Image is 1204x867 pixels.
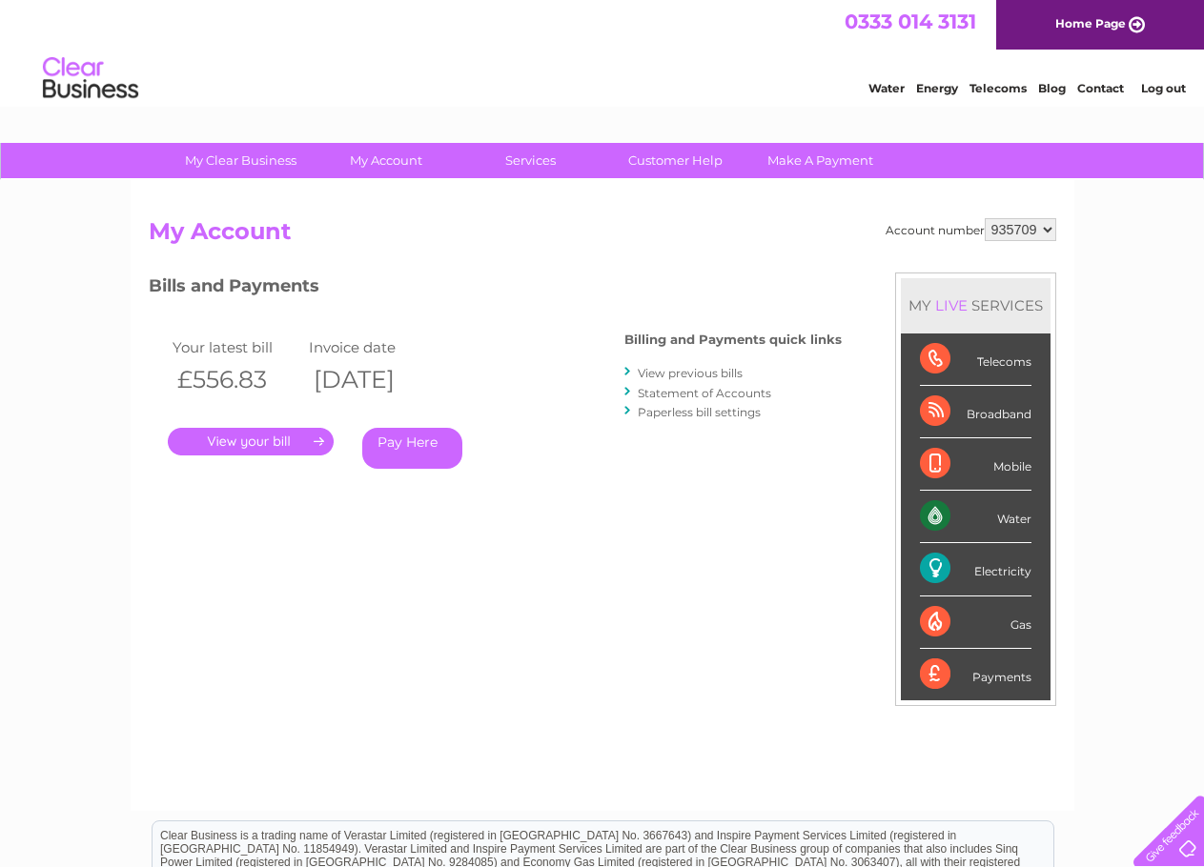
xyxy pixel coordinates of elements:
[638,386,771,400] a: Statement of Accounts
[638,405,761,419] a: Paperless bill settings
[969,81,1027,95] a: Telecoms
[597,143,754,178] a: Customer Help
[1038,81,1066,95] a: Blog
[916,81,958,95] a: Energy
[868,81,905,95] a: Water
[162,143,319,178] a: My Clear Business
[886,218,1056,241] div: Account number
[920,649,1031,700] div: Payments
[1077,81,1124,95] a: Contact
[168,428,334,455] a: .
[42,50,139,108] img: logo.png
[638,366,743,380] a: View previous bills
[307,143,464,178] a: My Account
[742,143,899,178] a: Make A Payment
[901,278,1051,333] div: MY SERVICES
[920,543,1031,595] div: Electricity
[304,360,441,399] th: [DATE]
[153,10,1053,92] div: Clear Business is a trading name of Verastar Limited (registered in [GEOGRAPHIC_DATA] No. 3667643...
[304,334,441,360] td: Invoice date
[168,360,305,399] th: £556.83
[149,218,1056,254] h2: My Account
[920,333,1031,386] div: Telecoms
[920,491,1031,543] div: Water
[168,334,305,360] td: Your latest bill
[1141,81,1186,95] a: Log out
[452,143,609,178] a: Services
[362,428,462,469] a: Pay Here
[920,438,1031,491] div: Mobile
[149,272,842,306] h3: Bills and Payments
[845,10,976,33] a: 0333 014 3131
[920,386,1031,438] div: Broadband
[624,333,842,347] h4: Billing and Payments quick links
[920,596,1031,649] div: Gas
[931,296,971,314] div: LIVE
